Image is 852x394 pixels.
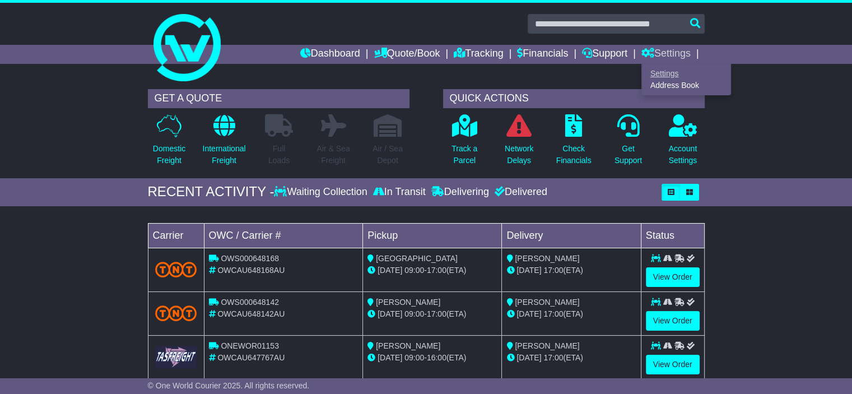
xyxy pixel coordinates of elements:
div: - (ETA) [367,308,497,320]
span: 09:00 [404,266,424,275]
a: CheckFinancials [556,114,592,173]
p: Domestic Freight [153,143,185,166]
span: [DATE] [378,309,402,318]
a: Quote/Book [374,45,440,64]
a: InternationalFreight [202,114,246,173]
span: [DATE] [516,353,541,362]
span: OWCAU648142AU [217,309,285,318]
div: (ETA) [506,352,636,364]
span: OWS000648168 [221,254,279,263]
span: [PERSON_NAME] [376,341,440,350]
a: DomesticFreight [152,114,186,173]
span: © One World Courier 2025. All rights reserved. [148,381,310,390]
a: NetworkDelays [504,114,534,173]
a: GetSupport [614,114,643,173]
span: 17:00 [427,309,446,318]
span: [PERSON_NAME] [515,254,579,263]
td: OWC / Carrier # [204,223,363,248]
div: (ETA) [506,265,636,276]
span: [DATE] [516,266,541,275]
p: Full Loads [265,143,293,166]
div: GET A QUOTE [148,89,409,108]
p: Air / Sea Depot [373,143,403,166]
p: Check Financials [556,143,592,166]
p: Account Settings [669,143,697,166]
a: Track aParcel [451,114,478,173]
span: 17:00 [543,353,563,362]
a: Settings [641,45,691,64]
span: 17:00 [543,266,563,275]
span: 09:00 [404,309,424,318]
span: OWCAU648168AU [217,266,285,275]
div: In Transit [370,186,429,198]
a: Address Book [642,80,730,92]
a: View Order [646,311,700,331]
span: OWS000648142 [221,298,279,307]
a: Financials [517,45,568,64]
td: Status [641,223,704,248]
p: Network Delays [505,143,533,166]
span: ONEWOR01153 [221,341,278,350]
span: [PERSON_NAME] [376,298,440,307]
span: [DATE] [516,309,541,318]
a: Tracking [454,45,503,64]
div: Quote/Book [641,64,731,95]
div: RECENT ACTIVITY - [148,184,274,200]
p: Air & Sea Freight [316,143,350,166]
td: Pickup [363,223,502,248]
a: Support [582,45,627,64]
div: - (ETA) [367,352,497,364]
a: View Order [646,355,700,374]
p: Get Support [614,143,642,166]
span: 09:00 [404,353,424,362]
span: [DATE] [378,266,402,275]
div: Delivering [429,186,492,198]
img: GetCarrierServiceLogo [155,346,197,368]
div: Waiting Collection [274,186,370,198]
p: International Freight [202,143,245,166]
span: 16:00 [427,353,446,362]
img: TNT_Domestic.png [155,262,197,277]
span: [GEOGRAPHIC_DATA] [376,254,458,263]
td: Delivery [502,223,641,248]
div: Delivered [492,186,547,198]
span: [DATE] [378,353,402,362]
div: - (ETA) [367,265,497,276]
p: Track a Parcel [451,143,477,166]
a: Dashboard [300,45,360,64]
img: TNT_Domestic.png [155,305,197,321]
div: (ETA) [506,308,636,320]
span: [PERSON_NAME] [515,341,579,350]
a: AccountSettings [668,114,698,173]
span: 17:00 [543,309,563,318]
span: 17:00 [427,266,446,275]
a: Settings [642,67,730,80]
span: OWCAU647767AU [217,353,285,362]
span: [PERSON_NAME] [515,298,579,307]
div: QUICK ACTIONS [443,89,705,108]
td: Carrier [148,223,204,248]
a: View Order [646,267,700,287]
